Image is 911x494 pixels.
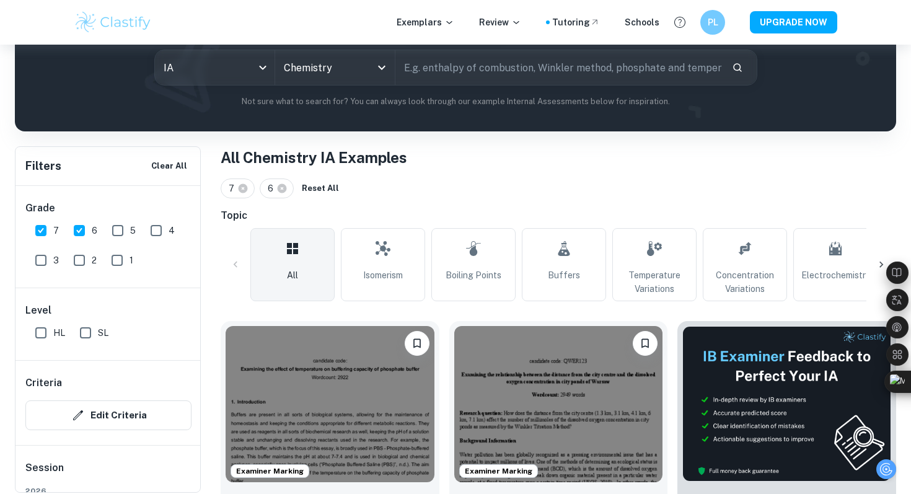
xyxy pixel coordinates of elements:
[25,461,191,485] h6: Session
[633,331,658,356] button: Bookmark
[25,303,191,318] h6: Level
[363,268,403,282] span: Isomerism
[682,326,891,482] img: Thumbnail
[53,254,59,267] span: 3
[700,10,725,35] button: PL
[405,331,429,356] button: Bookmark
[25,376,62,390] h6: Criteria
[221,146,896,169] h1: All Chemistry IA Examples
[74,10,152,35] img: Clastify logo
[155,50,275,85] div: IA
[268,182,279,195] span: 6
[397,15,454,29] p: Exemplars
[25,201,191,216] h6: Grade
[231,465,309,477] span: Examiner Marking
[221,179,255,198] div: 7
[92,224,97,237] span: 6
[287,268,298,282] span: All
[130,254,133,267] span: 1
[169,224,175,237] span: 4
[479,15,521,29] p: Review
[226,326,434,482] img: Chemistry IA example thumbnail: What is the effect of the temperature (3
[130,224,136,237] span: 5
[706,15,720,29] h6: PL
[801,268,870,282] span: Electrochemistry
[92,254,97,267] span: 2
[148,157,190,175] button: Clear All
[260,179,294,198] div: 6
[548,268,580,282] span: Buffers
[552,15,600,29] a: Tutoring
[53,326,65,340] span: HL
[373,59,390,76] button: Open
[446,268,501,282] span: Boiling Points
[25,157,61,175] h6: Filters
[750,11,837,33] button: UPGRADE NOW
[25,400,191,430] button: Edit Criteria
[669,12,690,33] button: Help and Feedback
[299,179,342,198] button: Reset All
[625,15,659,29] a: Schools
[727,57,748,78] button: Search
[395,50,722,85] input: E.g. enthalpy of combustion, Winkler method, phosphate and temperature...
[221,208,896,223] h6: Topic
[53,224,59,237] span: 7
[460,465,537,477] span: Examiner Marking
[454,326,663,482] img: Chemistry IA example thumbnail: How does the distance from the city cent
[25,95,886,108] p: Not sure what to search for? You can always look through our example Internal Assessments below f...
[618,268,691,296] span: Temperature Variations
[708,268,781,296] span: Concentration Variations
[98,326,108,340] span: SL
[229,182,240,195] span: 7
